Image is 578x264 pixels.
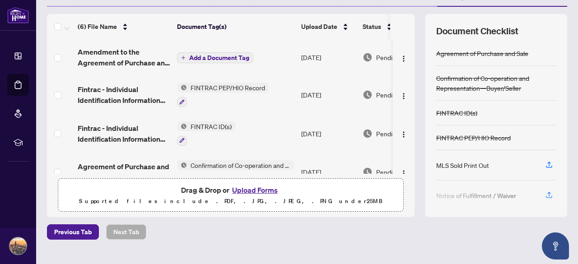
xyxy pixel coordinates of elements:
[173,14,298,39] th: Document Tag(s)
[74,14,173,39] th: (6) File Name
[187,160,294,170] span: Confirmation of Co-operation and Representation—Buyer/Seller
[359,14,436,39] th: Status
[187,121,235,131] span: FINTRAC ID(s)
[298,114,359,153] td: [DATE]
[298,153,359,192] td: [DATE]
[298,39,359,75] td: [DATE]
[301,22,337,32] span: Upload Date
[436,160,489,170] div: MLS Sold Print Out
[363,90,373,100] img: Document Status
[396,165,411,179] button: Logo
[177,121,187,131] img: Status Icon
[363,22,381,32] span: Status
[363,167,373,177] img: Document Status
[47,224,99,240] button: Previous Tab
[177,83,269,107] button: Status IconFINTRAC PEP/HIO Record
[400,93,407,100] img: Logo
[106,224,146,240] button: Next Tab
[396,50,411,65] button: Logo
[400,170,407,177] img: Logo
[9,237,27,255] img: Profile Icon
[78,22,117,32] span: (6) File Name
[400,131,407,138] img: Logo
[177,52,253,63] button: Add a Document Tag
[181,56,186,60] span: plus
[363,52,373,62] img: Document Status
[229,184,280,196] button: Upload Forms
[436,73,556,93] div: Confirmation of Co-operation and Representation—Buyer/Seller
[376,167,421,177] span: Pending Review
[177,83,187,93] img: Status Icon
[436,133,511,143] div: FINTRAC PEP/HIO Record
[376,90,421,100] span: Pending Review
[542,232,569,259] button: Open asap
[400,55,407,62] img: Logo
[78,123,170,144] span: Fintrac - Individual Identification Information Record.pdf
[436,48,528,58] div: Agreement of Purchase and Sale
[177,121,235,146] button: Status IconFINTRAC ID(s)
[78,161,170,183] span: Agreement of Purchase and Sale - 29 Prospect Way.pdf
[396,88,411,102] button: Logo
[363,129,373,139] img: Document Status
[396,126,411,141] button: Logo
[58,179,403,212] span: Drag & Drop orUpload FormsSupported files include .PDF, .JPG, .JPEG, .PNG under25MB
[298,75,359,114] td: [DATE]
[7,7,29,23] img: logo
[64,196,398,207] p: Supported files include .PDF, .JPG, .JPEG, .PNG under 25 MB
[376,52,421,62] span: Pending Review
[436,108,477,118] div: FINTRAC ID(s)
[78,46,170,68] span: Amendment to the Agreement of Purchase and Sale.pdf
[187,83,269,93] span: FINTRAC PEP/HIO Record
[436,190,516,200] div: Notice of Fulfillment / Waiver
[54,225,92,239] span: Previous Tab
[181,184,280,196] span: Drag & Drop or
[177,160,294,185] button: Status IconConfirmation of Co-operation and Representation—Buyer/Seller
[376,129,421,139] span: Pending Review
[177,52,253,64] button: Add a Document Tag
[436,25,518,37] span: Document Checklist
[189,55,249,61] span: Add a Document Tag
[298,14,359,39] th: Upload Date
[78,84,170,106] span: Fintrac - Individual Identification Information Record.pdf
[177,160,187,170] img: Status Icon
